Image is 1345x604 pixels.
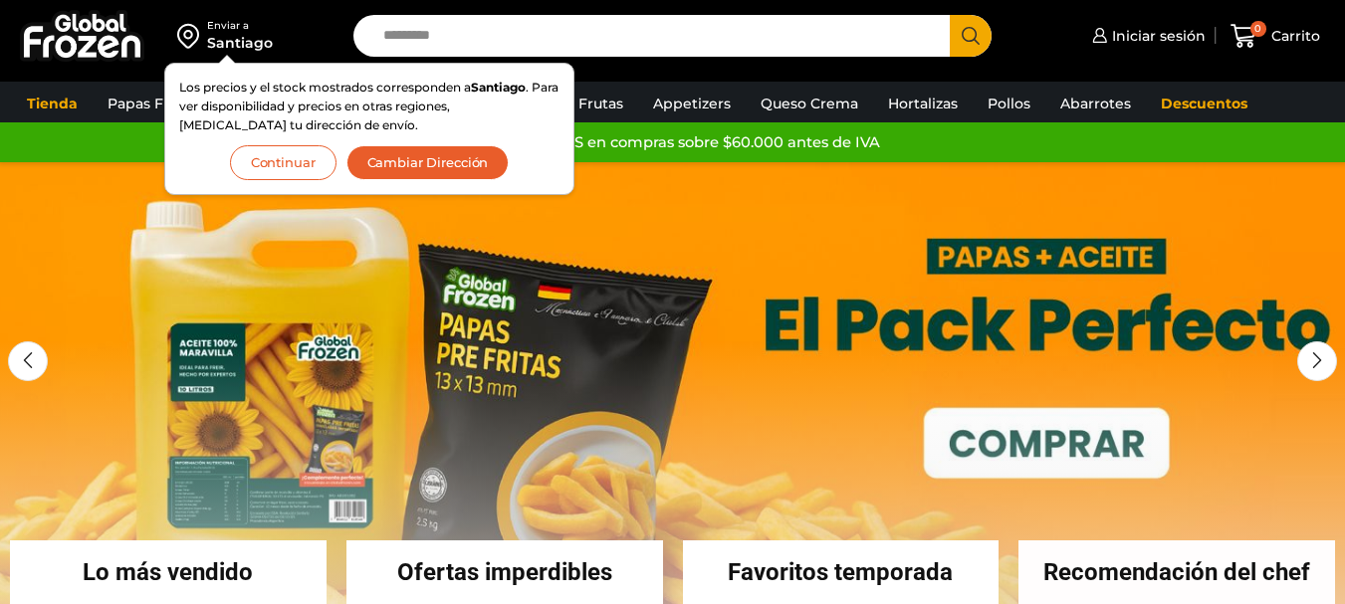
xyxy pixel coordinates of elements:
[207,33,273,53] div: Santiago
[230,145,336,180] button: Continuar
[1018,560,1335,584] h2: Recomendación del chef
[1266,26,1320,46] span: Carrito
[683,560,1000,584] h2: Favoritos temporada
[1151,85,1257,122] a: Descuentos
[207,19,273,33] div: Enviar a
[10,560,327,584] h2: Lo más vendido
[950,15,992,57] button: Search button
[1297,341,1337,381] div: Next slide
[346,145,510,180] button: Cambiar Dirección
[1226,13,1325,60] a: 0 Carrito
[878,85,968,122] a: Hortalizas
[179,78,560,135] p: Los precios y el stock mostrados corresponden a . Para ver disponibilidad y precios en otras regi...
[177,19,207,53] img: address-field-icon.svg
[643,85,741,122] a: Appetizers
[1107,26,1206,46] span: Iniciar sesión
[1087,16,1206,56] a: Iniciar sesión
[1050,85,1141,122] a: Abarrotes
[8,341,48,381] div: Previous slide
[978,85,1040,122] a: Pollos
[471,80,526,95] strong: Santiago
[346,560,663,584] h2: Ofertas imperdibles
[751,85,868,122] a: Queso Crema
[98,85,204,122] a: Papas Fritas
[1250,21,1266,37] span: 0
[17,85,88,122] a: Tienda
